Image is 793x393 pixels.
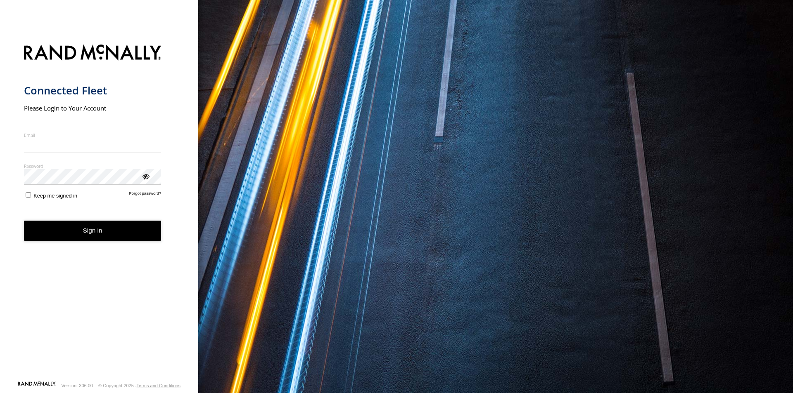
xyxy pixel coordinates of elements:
[24,84,161,97] h1: Connected Fleet
[24,221,161,241] button: Sign in
[33,193,77,199] span: Keep me signed in
[129,191,161,199] a: Forgot password?
[24,132,161,138] label: Email
[62,383,93,388] div: Version: 306.00
[26,192,31,198] input: Keep me signed in
[137,383,180,388] a: Terms and Conditions
[18,381,56,390] a: Visit our Website
[24,40,175,381] form: main
[24,104,161,112] h2: Please Login to Your Account
[98,383,180,388] div: © Copyright 2025 -
[24,43,161,64] img: Rand McNally
[24,163,161,169] label: Password
[141,172,150,180] div: ViewPassword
